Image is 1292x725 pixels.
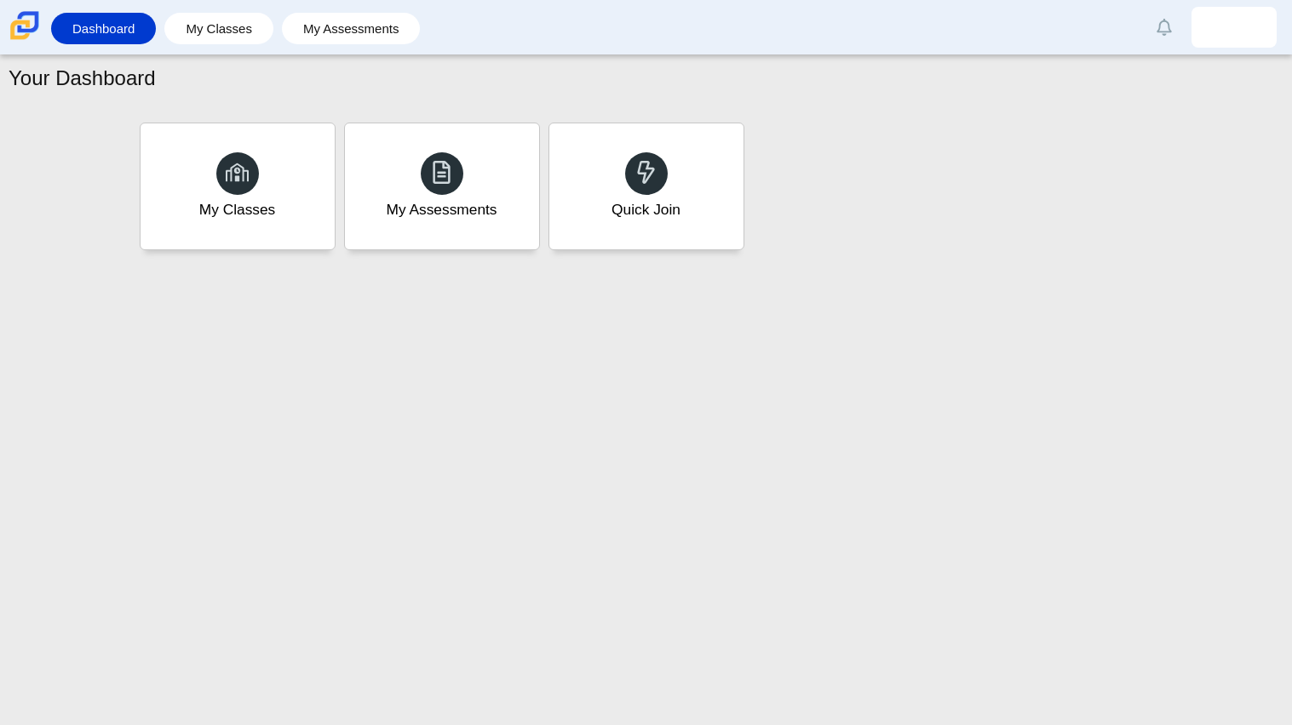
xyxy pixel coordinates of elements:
[1192,7,1277,48] a: malachi.benson.SeD4dQ
[140,123,336,250] a: My Classes
[7,31,43,46] a: Carmen School of Science & Technology
[7,8,43,43] img: Carmen School of Science & Technology
[612,199,680,220] div: Quick Join
[1146,9,1183,46] a: Alerts
[173,13,265,44] a: My Classes
[9,64,156,93] h1: Your Dashboard
[344,123,540,250] a: My Assessments
[387,199,497,220] div: My Assessments
[60,13,147,44] a: Dashboard
[548,123,744,250] a: Quick Join
[1220,14,1248,41] img: malachi.benson.SeD4dQ
[199,199,276,220] div: My Classes
[290,13,412,44] a: My Assessments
